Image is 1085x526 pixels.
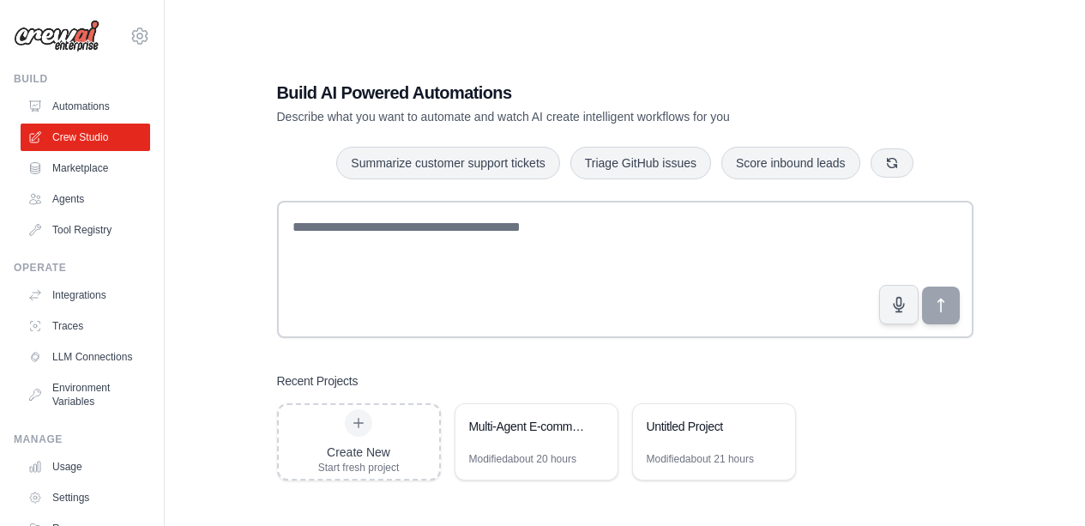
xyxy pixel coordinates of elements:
div: Operate [14,261,150,275]
a: Automations [21,93,150,120]
img: Logo [14,20,99,52]
div: Modified about 21 hours [647,452,754,466]
div: Modified about 20 hours [469,452,576,466]
button: Get new suggestions [871,148,913,178]
button: Triage GitHub issues [570,147,711,179]
a: Tool Registry [21,216,150,244]
div: Start fresh project [318,461,400,475]
a: Traces [21,312,150,340]
iframe: Chat Widget [999,444,1085,526]
h1: Build AI Powered Automations [277,81,853,105]
div: Manage [14,432,150,446]
div: Untitled Project [647,418,764,435]
a: Agents [21,185,150,213]
div: Multi-Agent E-commerce Arbitrage Platform [469,418,587,435]
a: Marketplace [21,154,150,182]
div: Build [14,72,150,86]
h3: Recent Projects [277,372,359,390]
button: Click to speak your automation idea [879,285,919,324]
div: Create New [318,444,400,461]
button: Score inbound leads [721,147,860,179]
a: Crew Studio [21,124,150,151]
a: Environment Variables [21,374,150,415]
button: Summarize customer support tickets [336,147,559,179]
a: LLM Connections [21,343,150,371]
a: Usage [21,453,150,481]
p: Describe what you want to automate and watch AI create intelligent workflows for you [277,108,853,125]
a: Settings [21,484,150,511]
a: Integrations [21,281,150,309]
